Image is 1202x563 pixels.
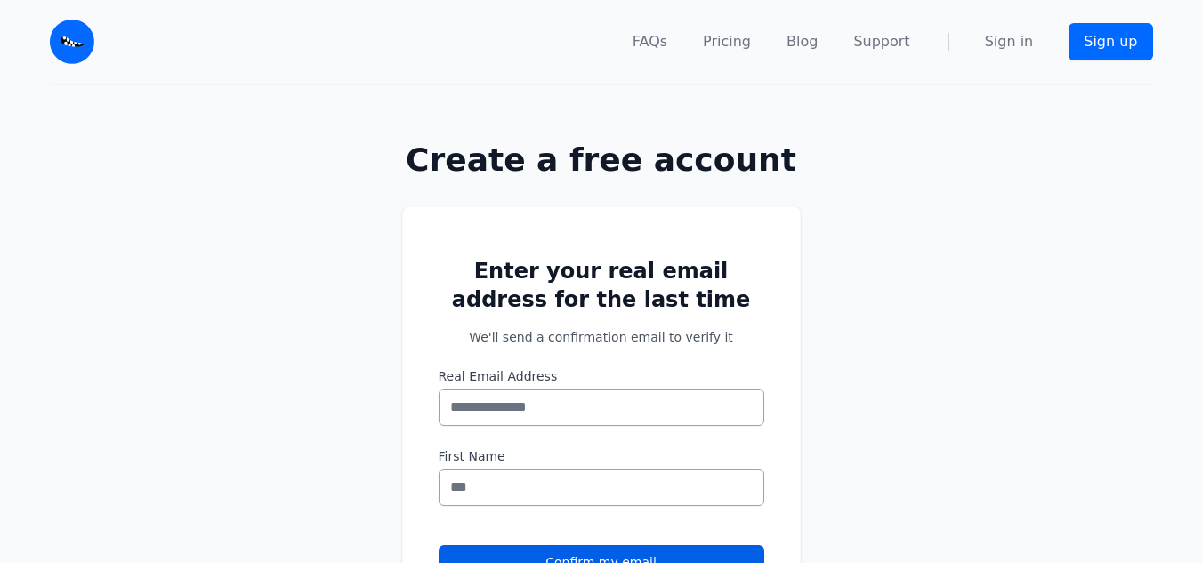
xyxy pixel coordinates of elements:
[50,20,94,64] img: Email Monster
[439,367,764,385] label: Real Email Address
[633,31,667,52] a: FAQs
[439,447,764,465] label: First Name
[703,31,751,52] a: Pricing
[985,31,1034,52] a: Sign in
[345,142,858,178] h1: Create a free account
[439,328,764,346] p: We'll send a confirmation email to verify it
[787,31,818,52] a: Blog
[853,31,909,52] a: Support
[439,257,764,314] h2: Enter your real email address for the last time
[1069,23,1152,60] a: Sign up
